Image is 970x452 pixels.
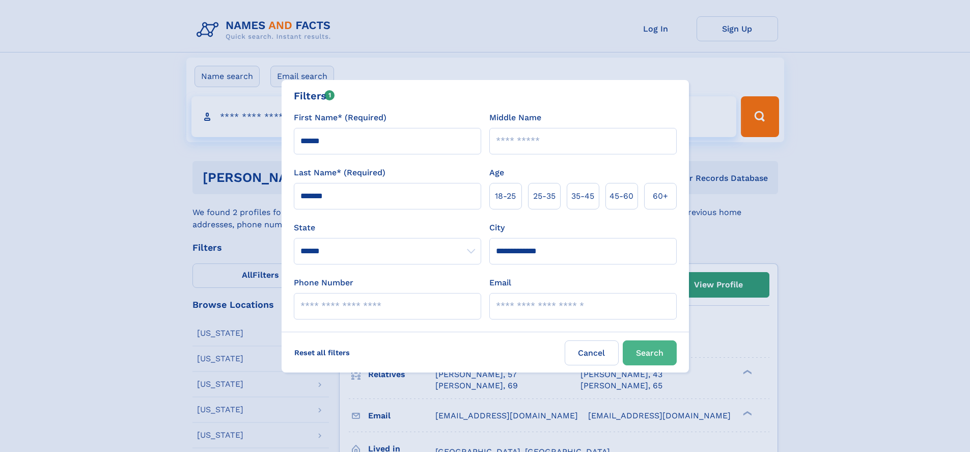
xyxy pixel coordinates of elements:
[294,88,335,103] div: Filters
[294,167,385,179] label: Last Name* (Required)
[533,190,556,202] span: 25‑35
[623,340,677,365] button: Search
[489,167,504,179] label: Age
[571,190,594,202] span: 35‑45
[294,112,386,124] label: First Name* (Required)
[653,190,668,202] span: 60+
[489,277,511,289] label: Email
[489,222,505,234] label: City
[609,190,633,202] span: 45‑60
[294,222,481,234] label: State
[565,340,619,365] label: Cancel
[294,277,353,289] label: Phone Number
[489,112,541,124] label: Middle Name
[495,190,516,202] span: 18‑25
[288,340,356,365] label: Reset all filters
